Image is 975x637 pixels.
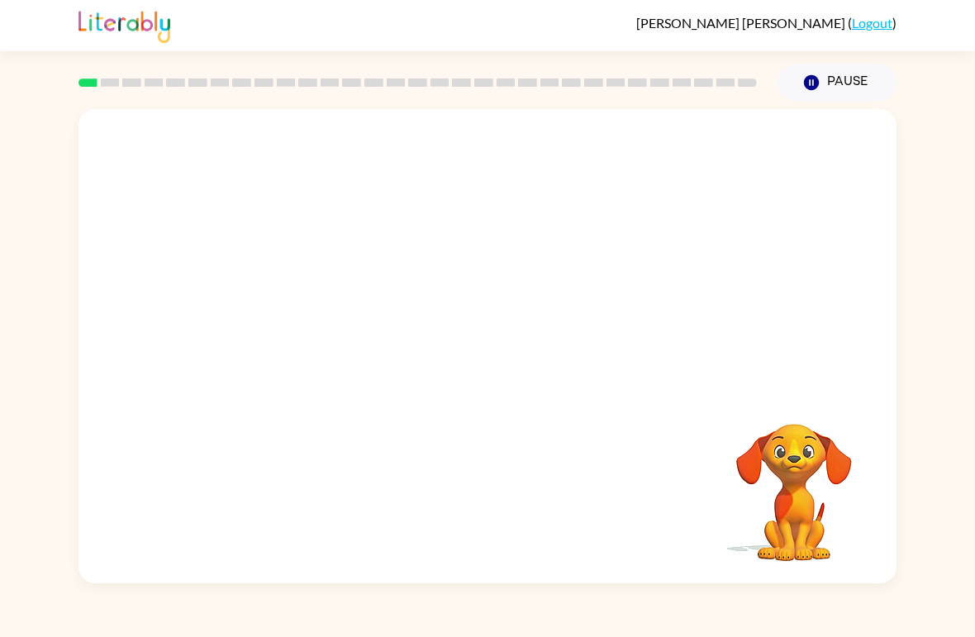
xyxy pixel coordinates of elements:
button: Pause [777,64,897,102]
video: Your browser must support playing .mp4 files to use Literably. Please try using another browser. [711,398,877,563]
a: Logout [852,15,892,31]
div: ( ) [636,15,897,31]
img: Literably [78,7,170,43]
span: [PERSON_NAME] [PERSON_NAME] [636,15,848,31]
